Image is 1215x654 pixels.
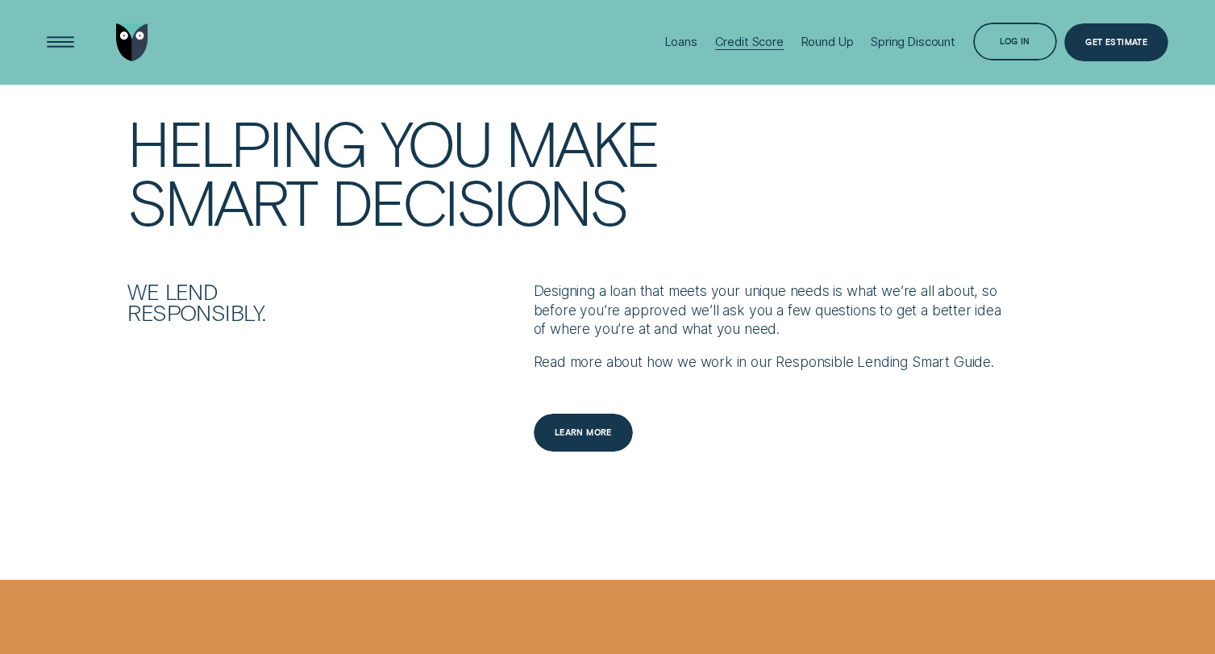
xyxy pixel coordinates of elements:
button: Open Menu [41,23,79,61]
a: Learn more [534,414,634,452]
div: Spring Discount [871,35,955,49]
div: We lend responsibly. [127,281,352,323]
button: Log in [973,23,1058,60]
p: Designing a loan that meets your unique needs is what we’re all about, so before you’re approved ... [534,281,1007,339]
h2: HELPING YOU MAKE SMART DECISIONS [120,113,851,231]
div: Credit Score [715,35,784,49]
div: Loans [665,35,697,49]
p: Read more about how we work in our Responsible Lending Smart Guide. [534,352,1007,372]
div: Round Up [801,35,854,49]
img: Wisr [116,23,148,61]
a: Get Estimate [1064,23,1168,61]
